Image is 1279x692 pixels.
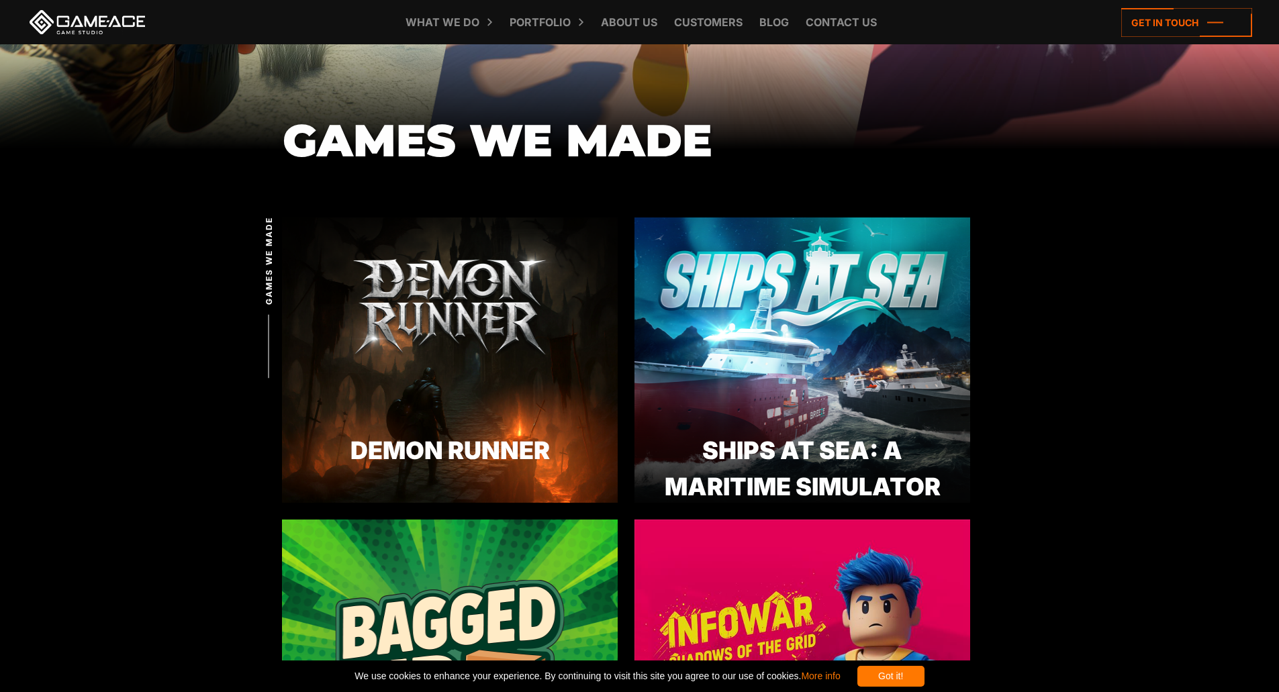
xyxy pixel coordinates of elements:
div: Got it! [857,666,925,687]
div: Ships At Sea: A Maritime Simulator [634,432,970,505]
a: Get in touch [1121,8,1252,37]
div: Demon Runner [282,432,618,468]
span: We use cookies to enhance your experience. By continuing to visit this site you agree to our use ... [354,666,840,687]
img: Ships at sea preview image [634,217,970,503]
a: More info [801,671,840,681]
img: Demon runner preview [282,217,618,503]
span: GAMES WE MADE [263,216,275,304]
h1: GAMES WE MADE [283,116,998,165]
